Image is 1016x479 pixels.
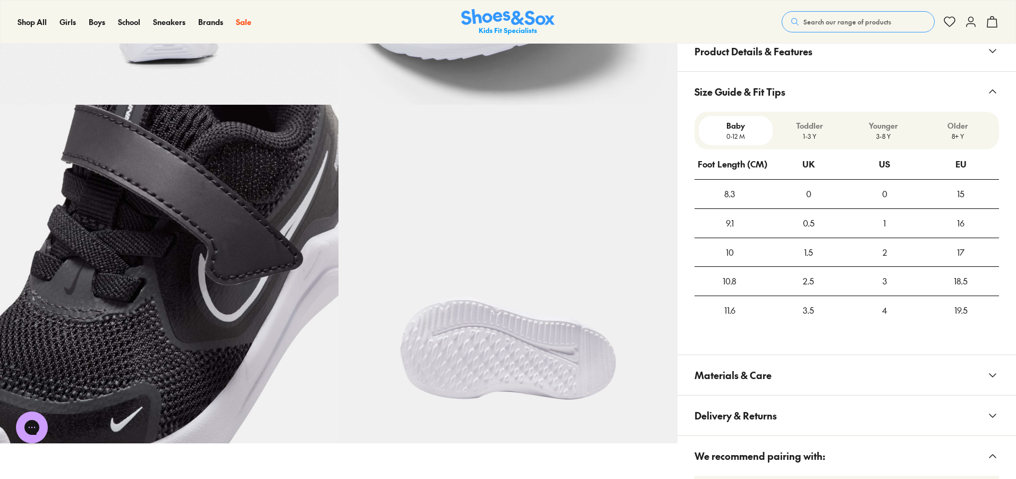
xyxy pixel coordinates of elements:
a: Shop All [18,16,47,28]
p: Younger [851,120,916,131]
div: US [879,150,890,179]
span: Product Details & Features [695,36,812,67]
span: Search our range of products [803,17,891,27]
span: Brands [198,16,223,27]
a: Shoes & Sox [461,9,555,35]
div: 1.5 [771,238,846,267]
div: 18.5 [923,267,999,296]
button: Size Guide & Fit Tips [678,72,1016,112]
p: Baby [703,120,768,131]
div: 0 [771,180,846,208]
span: Sneakers [153,16,185,27]
p: 1-3 Y [777,131,842,141]
a: Sneakers [153,16,185,28]
div: 3.5 [771,296,846,325]
a: Girls [60,16,76,28]
div: 9.1 [695,209,765,238]
div: 4 [846,296,922,325]
span: Shop All [18,16,47,27]
div: 10.8 [695,267,765,296]
button: Product Details & Features [678,31,1016,71]
div: EU [955,150,967,179]
span: Boys [89,16,105,27]
p: 0-12 M [703,131,768,141]
iframe: Gorgias live chat messenger [11,408,53,447]
div: 0.5 [771,209,846,238]
span: Size Guide & Fit Tips [695,76,785,107]
div: Foot Length (CM) [698,150,767,179]
div: 19.5 [923,296,999,325]
p: 3-8 Y [851,131,916,141]
img: SNS_Logo_Responsive.svg [461,9,555,35]
div: UK [802,150,815,179]
span: We recommend pairing with: [695,440,825,472]
div: 3 [846,267,922,296]
div: 0 [846,180,922,208]
button: Delivery & Returns [678,396,1016,435]
p: Toddler [777,120,842,131]
button: Search our range of products [782,11,935,32]
a: Brands [198,16,223,28]
span: Materials & Care [695,359,772,391]
span: School [118,16,140,27]
a: Sale [236,16,251,28]
p: 8+ Y [925,131,990,141]
div: 2 [846,238,922,267]
div: 10 [695,238,765,267]
p: Older [925,120,990,131]
button: Materials & Care [678,355,1016,395]
div: 17 [923,238,999,267]
span: Delivery & Returns [695,400,777,431]
div: 8.3 [695,180,765,208]
span: Girls [60,16,76,27]
span: Sale [236,16,251,27]
div: 16 [923,209,999,238]
div: 2.5 [771,267,846,296]
div: 15 [923,180,999,208]
a: School [118,16,140,28]
a: Boys [89,16,105,28]
button: We recommend pairing with: [678,436,1016,476]
img: 9-532221_1 [338,105,677,443]
div: 1 [846,209,922,238]
div: 11.6 [695,296,765,325]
